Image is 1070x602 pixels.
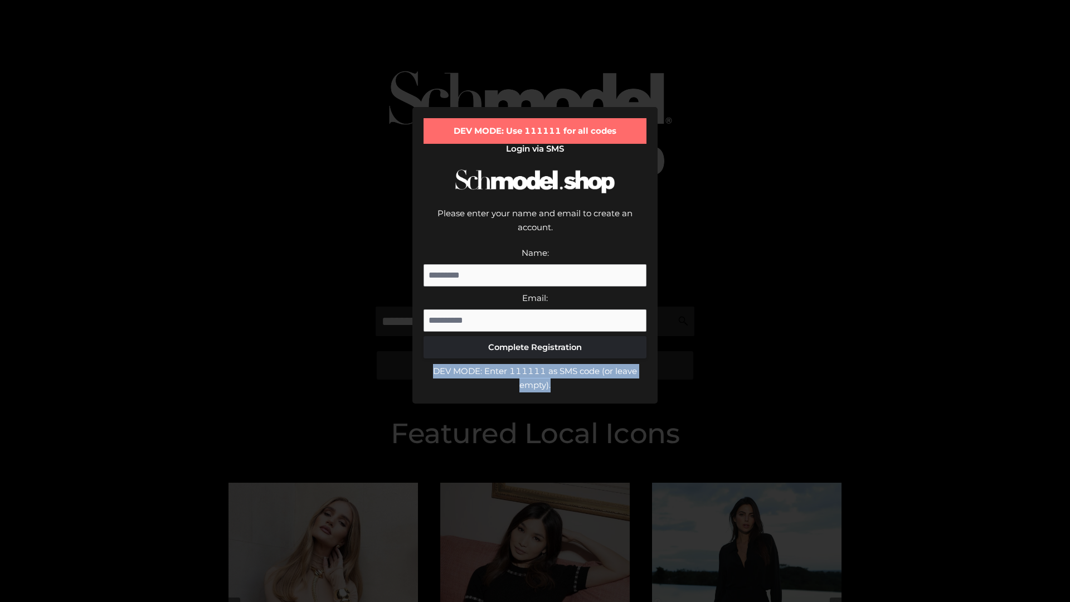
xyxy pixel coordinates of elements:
button: Complete Registration [424,336,646,358]
label: Email: [522,293,548,303]
label: Name: [522,247,549,258]
h2: Login via SMS [424,144,646,154]
div: DEV MODE: Enter 111111 as SMS code (or leave empty). [424,364,646,392]
div: Please enter your name and email to create an account. [424,206,646,246]
div: DEV MODE: Use 111111 for all codes [424,118,646,144]
img: Schmodel Logo [451,159,619,203]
